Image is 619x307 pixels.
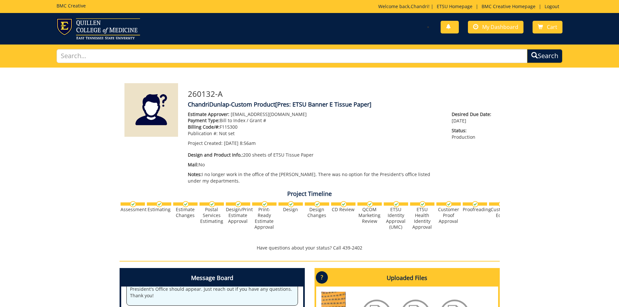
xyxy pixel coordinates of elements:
div: Proofreading [463,207,487,212]
div: Postal Services Estimating [200,207,224,224]
div: Design/Print Estimate Approval [226,207,250,224]
div: Print-Ready Estimate Approval [252,207,277,230]
span: Estimate Approver: [188,111,229,117]
a: Chandri [411,3,428,9]
span: Not set [219,130,235,136]
span: My Dashboard [482,23,518,31]
span: Status: [452,127,495,134]
a: ETSU Homepage [433,3,476,9]
img: checkmark [341,201,347,207]
img: checkmark [156,201,162,207]
h4: Uploaded Files [316,270,498,287]
img: ETSU logo [57,18,140,39]
p: [DATE] [452,111,495,124]
div: Estimating [147,207,171,212]
img: Product featured image [124,83,178,137]
h4: ChandriDunlap-Custom Product [188,101,495,108]
span: [DATE] 8:56am [224,140,256,146]
p: F115300 [188,124,442,130]
span: [Pres: ETSU Banner E Tissue Paper] [275,100,371,108]
h4: Project Timeline [120,191,500,197]
img: checkmark [183,201,189,207]
span: Project Created: [188,140,223,146]
img: checkmark [209,201,215,207]
div: ETSU Identity Approval (UMC) [384,207,408,230]
img: checkmark [498,201,505,207]
div: Design Changes [305,207,329,218]
img: checkmark [288,201,294,207]
img: checkmark [446,201,452,207]
img: checkmark [314,201,320,207]
div: CD Review [331,207,355,212]
a: My Dashboard [468,21,523,33]
img: checkmark [472,201,478,207]
div: ETSU Health Identity Approval [410,207,434,230]
div: QCOM Marketing Review [357,207,382,224]
span: Billing Code/#: [188,124,220,130]
span: Publication #: [188,130,218,136]
img: checkmark [235,201,241,207]
h3: 260132-A [188,90,495,98]
span: Notes: [188,171,202,177]
p: [EMAIL_ADDRESS][DOMAIN_NAME] [188,111,442,118]
input: Search... [57,49,528,63]
div: Design [278,207,303,212]
span: Cart [547,23,557,31]
span: Design and Product Info.: [188,152,243,158]
h5: BMC Creative [57,3,86,8]
button: Search [527,49,562,63]
a: BMC Creative Homepage [478,3,539,9]
a: Cart [533,21,562,33]
div: Customer Edits [489,207,513,218]
p: Have questions about your status? Call 439-2402 [120,245,500,251]
p: Production [452,127,495,140]
p: ? [316,271,328,284]
div: Estimate Changes [173,207,198,218]
img: checkmark [367,201,373,207]
div: Customer Proof Approval [436,207,461,224]
p: Bill to Index / Grant # [188,117,442,124]
span: Mail: [188,161,199,168]
p: 200 sheets of ETSU Tissue Paper [188,152,442,158]
p: No [188,161,442,168]
img: checkmark [130,201,136,207]
img: checkmark [262,201,268,207]
p: Welcome back, ! | | | [378,3,562,10]
div: Assessment [121,207,145,212]
a: Logout [541,3,562,9]
img: checkmark [419,201,426,207]
span: Payment Type: [188,117,220,123]
span: Desired Due Date: [452,111,495,118]
img: checkmark [393,201,399,207]
h4: Message Board [121,270,303,287]
p: I no longer work in the office of the [PERSON_NAME]. There was no option for the President's offi... [188,171,442,184]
